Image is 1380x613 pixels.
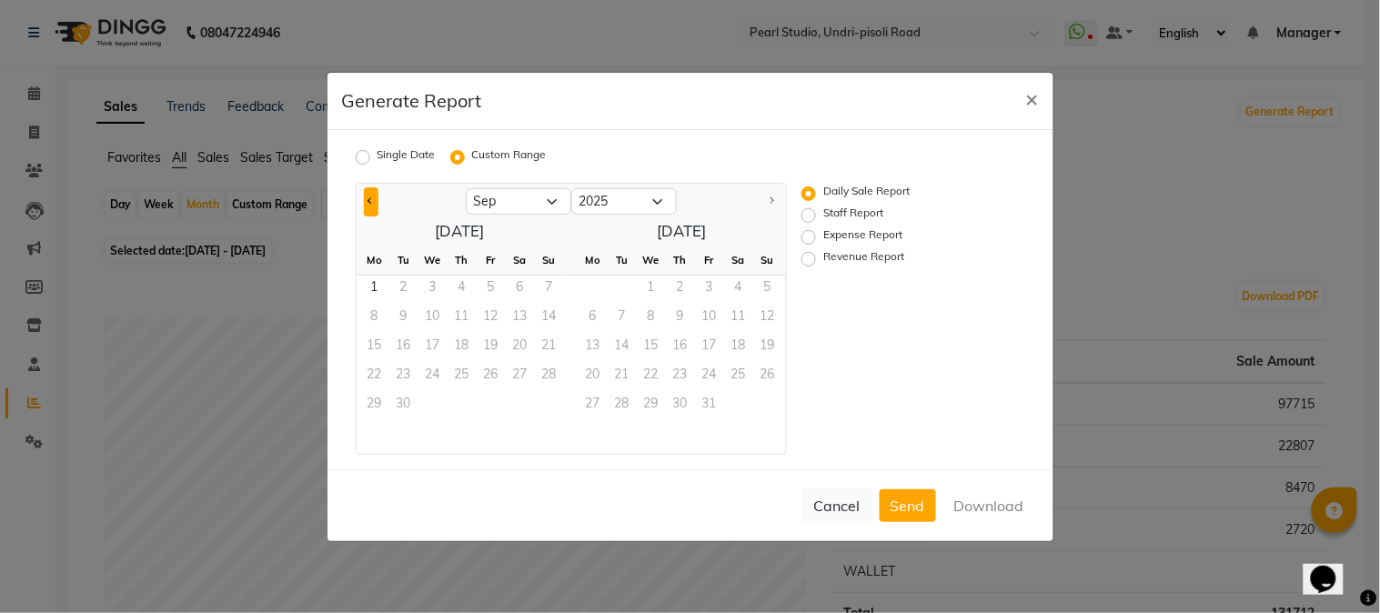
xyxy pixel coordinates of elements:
button: Cancel [802,488,872,523]
div: Monday, September 1, 2025 [360,276,389,305]
label: Staff Report [823,205,883,226]
div: Mo [579,246,608,275]
div: Mo [360,246,389,275]
label: Expense Report [823,226,902,248]
label: Daily Sale Report [823,183,910,205]
label: Single Date [378,146,436,168]
div: Tu [608,246,637,275]
button: Send [880,489,936,522]
div: Sa [506,246,535,275]
button: Close [1012,73,1053,124]
label: Custom Range [472,146,547,168]
div: Fr [477,246,506,275]
div: Sa [724,246,753,275]
span: 1 [360,276,389,305]
div: Tu [389,246,418,275]
div: We [637,246,666,275]
span: × [1026,85,1039,112]
iframe: chat widget [1304,540,1362,595]
select: Select year [571,188,677,216]
div: We [418,246,448,275]
div: Fr [695,246,724,275]
label: Revenue Report [823,248,904,270]
button: Previous month [364,187,378,216]
h5: Generate Report [342,87,482,115]
div: Su [535,246,564,275]
select: Select month [466,188,571,216]
div: Th [448,246,477,275]
div: Su [753,246,782,275]
div: Th [666,246,695,275]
